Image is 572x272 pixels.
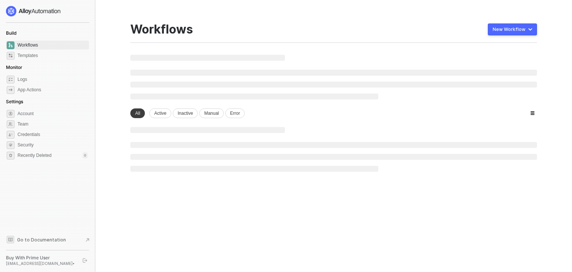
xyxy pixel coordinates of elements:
a: logo [6,6,89,16]
span: marketplace [7,52,15,60]
span: Logs [18,75,88,84]
span: security [7,141,15,149]
div: Manual [199,108,223,118]
span: Settings [6,99,23,104]
div: All [130,108,145,118]
a: Knowledge Base [6,235,89,244]
div: Active [149,108,171,118]
div: App Actions [18,87,41,93]
div: New Workflow [493,26,525,32]
span: Workflows [18,41,88,50]
span: team [7,120,15,128]
div: [EMAIL_ADDRESS][DOMAIN_NAME] • [6,261,76,266]
button: New Workflow [488,23,537,35]
span: logout [83,258,87,263]
span: document-arrow [84,236,91,244]
span: Account [18,109,88,118]
span: Go to Documentation [17,237,66,243]
span: Security [18,140,88,149]
span: credentials [7,131,15,139]
div: Inactive [173,108,198,118]
div: Workflows [130,22,193,37]
span: settings [7,152,15,159]
span: Monitor [6,64,22,70]
span: Build [6,30,16,36]
span: icon-app-actions [7,86,15,94]
span: dashboard [7,41,15,49]
span: Recently Deleted [18,152,51,159]
span: Templates [18,51,88,60]
img: logo [6,6,61,16]
span: settings [7,110,15,118]
span: documentation [7,236,14,243]
div: 0 [83,152,88,158]
span: Credentials [18,130,88,139]
div: Buy With Prime User [6,255,76,261]
div: Error [225,108,245,118]
span: Team [18,120,88,129]
span: icon-logs [7,76,15,83]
